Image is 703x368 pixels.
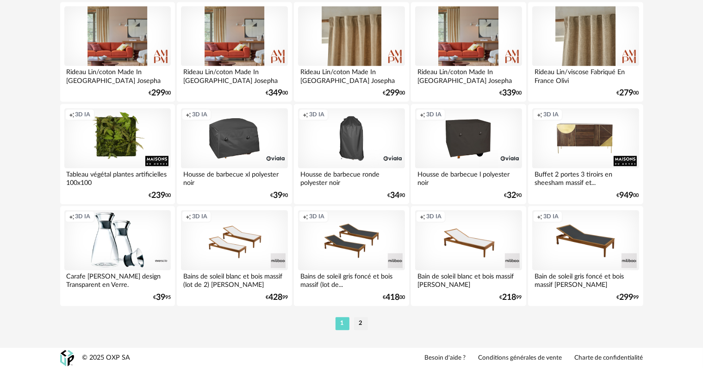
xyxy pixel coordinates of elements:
[479,354,562,362] a: Conditions générales de vente
[500,90,522,96] div: € 00
[186,111,191,118] span: Creation icon
[294,206,409,306] a: Creation icon 3D IA Bains de soleil gris foncé et bois massif (lot de... €41800
[69,213,75,220] span: Creation icon
[153,294,171,301] div: € 95
[64,168,171,187] div: Tableau végétal plantes artificielles 100x100
[411,104,526,204] a: Creation icon 3D IA Housse de barbecue l polyester noir €3290
[620,294,634,301] span: 299
[575,354,643,362] a: Charte de confidentialité
[177,206,292,306] a: Creation icon 3D IA Bains de soleil blanc et bois massif (lot de 2) [PERSON_NAME] €42899
[411,206,526,306] a: Creation icon 3D IA Bain de soleil blanc et bois massif [PERSON_NAME] €21899
[387,192,405,199] div: € 90
[420,111,425,118] span: Creation icon
[383,90,405,96] div: € 00
[383,294,405,301] div: € 00
[177,2,292,102] a: Rideau Lin/coton Made In [GEOGRAPHIC_DATA] Josepha €34900
[415,270,522,289] div: Bain de soleil blanc et bois massif [PERSON_NAME]
[617,294,639,301] div: € 99
[620,90,634,96] span: 279
[60,350,74,366] img: OXP
[181,66,287,84] div: Rideau Lin/coton Made In [GEOGRAPHIC_DATA] Josepha
[60,206,175,306] a: Creation icon 3D IA Carafe [PERSON_NAME] design Transparent en Verre. €3995
[270,192,288,199] div: € 90
[415,66,522,84] div: Rideau Lin/coton Made In [GEOGRAPHIC_DATA] Josepha
[537,111,542,118] span: Creation icon
[82,354,131,362] div: © 2025 OXP SA
[620,192,634,199] span: 949
[266,294,288,301] div: € 99
[543,111,559,118] span: 3D IA
[192,111,207,118] span: 3D IA
[156,294,165,301] span: 39
[309,213,324,220] span: 3D IA
[504,192,522,199] div: € 90
[151,90,165,96] span: 299
[336,317,349,330] li: 1
[151,192,165,199] span: 239
[69,111,75,118] span: Creation icon
[60,104,175,204] a: Creation icon 3D IA Tableau végétal plantes artificielles 100x100 €23900
[386,90,399,96] span: 299
[411,2,526,102] a: Rideau Lin/coton Made In [GEOGRAPHIC_DATA] Josepha €33900
[75,111,91,118] span: 3D IA
[309,111,324,118] span: 3D IA
[64,270,171,289] div: Carafe [PERSON_NAME] design Transparent en Verre.
[500,294,522,301] div: € 99
[528,104,643,204] a: Creation icon 3D IA Buffet 2 portes 3 tiroirs en sheesham massif et... €94900
[298,270,404,289] div: Bains de soleil gris foncé et bois massif (lot de...
[268,90,282,96] span: 349
[177,104,292,204] a: Creation icon 3D IA Housse de barbecue xl polyester noir €3990
[503,294,516,301] span: 218
[354,317,368,330] li: 2
[532,66,639,84] div: Rideau Lin/viscose Fabriqué En France Olivi
[426,213,442,220] span: 3D IA
[528,2,643,102] a: Rideau Lin/viscose Fabriqué En France Olivi €27900
[149,192,171,199] div: € 00
[149,90,171,96] div: € 00
[390,192,399,199] span: 34
[537,213,542,220] span: Creation icon
[273,192,282,199] span: 39
[294,104,409,204] a: Creation icon 3D IA Housse de barbecue ronde polyester noir €3490
[532,168,639,187] div: Buffet 2 portes 3 tiroirs en sheesham massif et...
[532,270,639,289] div: Bain de soleil gris foncé et bois massif [PERSON_NAME]
[420,213,425,220] span: Creation icon
[507,192,516,199] span: 32
[528,206,643,306] a: Creation icon 3D IA Bain de soleil gris foncé et bois massif [PERSON_NAME] €29999
[75,213,91,220] span: 3D IA
[181,270,287,289] div: Bains de soleil blanc et bois massif (lot de 2) [PERSON_NAME]
[425,354,466,362] a: Besoin d'aide ?
[426,111,442,118] span: 3D IA
[386,294,399,301] span: 418
[543,213,559,220] span: 3D IA
[303,213,308,220] span: Creation icon
[298,168,404,187] div: Housse de barbecue ronde polyester noir
[617,192,639,199] div: € 00
[294,2,409,102] a: Rideau Lin/coton Made In [GEOGRAPHIC_DATA] Josepha €29900
[268,294,282,301] span: 428
[617,90,639,96] div: € 00
[303,111,308,118] span: Creation icon
[266,90,288,96] div: € 00
[415,168,522,187] div: Housse de barbecue l polyester noir
[60,2,175,102] a: Rideau Lin/coton Made In [GEOGRAPHIC_DATA] Josepha €29900
[186,213,191,220] span: Creation icon
[192,213,207,220] span: 3D IA
[64,66,171,84] div: Rideau Lin/coton Made In [GEOGRAPHIC_DATA] Josepha
[298,66,404,84] div: Rideau Lin/coton Made In [GEOGRAPHIC_DATA] Josepha
[181,168,287,187] div: Housse de barbecue xl polyester noir
[503,90,516,96] span: 339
